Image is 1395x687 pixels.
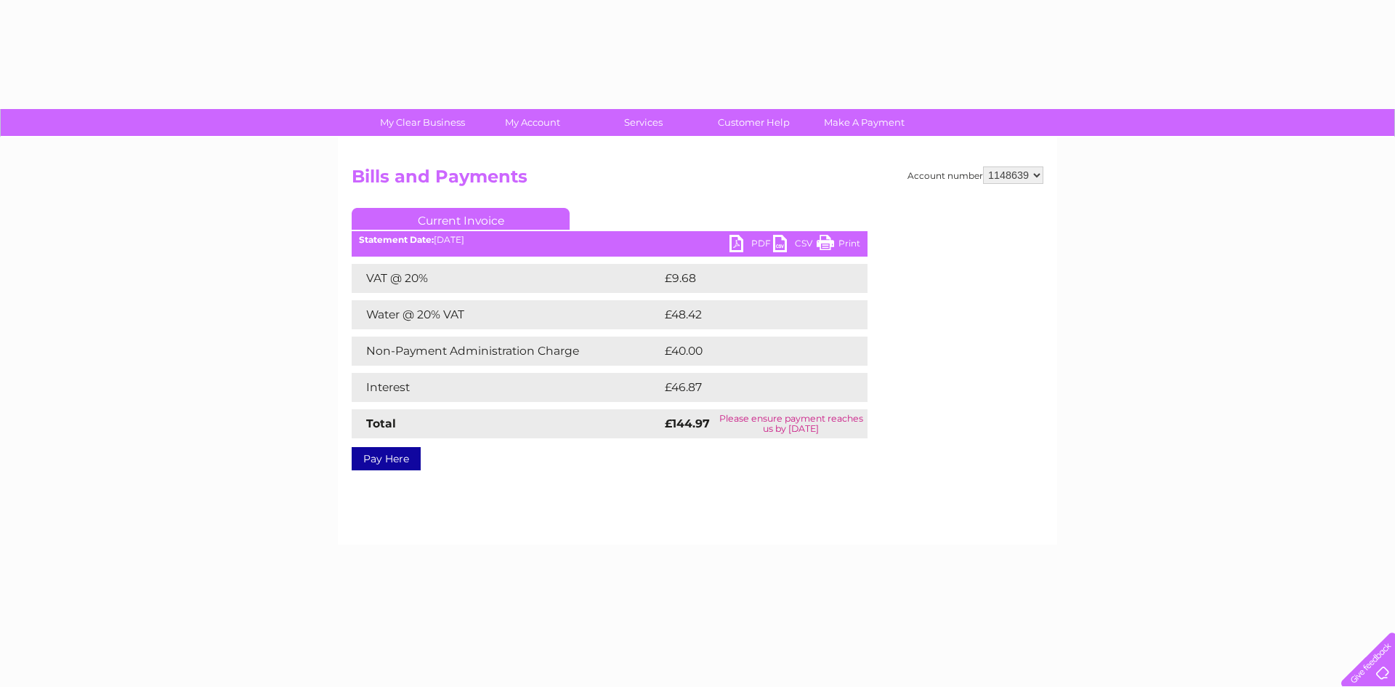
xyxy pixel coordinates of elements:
div: [DATE] [352,235,868,245]
a: My Clear Business [363,109,482,136]
td: £9.68 [661,264,835,293]
a: My Account [473,109,593,136]
div: Account number [907,166,1043,184]
td: £40.00 [661,337,839,366]
td: Non-Payment Administration Charge [352,337,661,366]
b: Statement Date: [359,234,434,245]
td: Water @ 20% VAT [352,300,661,329]
td: Please ensure payment reaches us by [DATE] [714,409,868,438]
a: CSV [773,235,817,256]
a: Services [583,109,703,136]
a: Pay Here [352,447,421,470]
td: £48.42 [661,300,838,329]
td: VAT @ 20% [352,264,661,293]
strong: Total [366,417,396,430]
a: Print [817,235,860,256]
a: Customer Help [694,109,814,136]
a: Make A Payment [804,109,924,136]
td: £46.87 [661,373,838,402]
a: Current Invoice [352,208,570,230]
a: PDF [729,235,773,256]
strong: £144.97 [665,417,710,430]
td: Interest [352,373,661,402]
h2: Bills and Payments [352,166,1043,194]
